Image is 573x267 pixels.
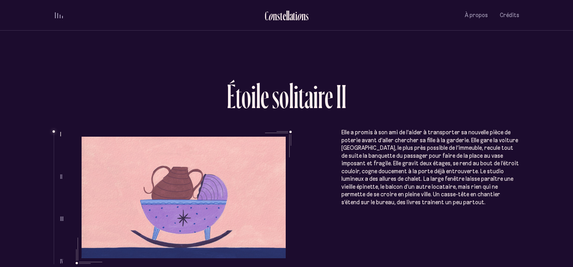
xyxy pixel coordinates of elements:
span: I [60,131,61,137]
p: Elle a promis à son ami de l’aider à transporter sa nouvelle pièce de poterie avant d’aller cherc... [341,129,519,206]
div: r [318,79,325,113]
div: t [298,79,304,113]
div: t [280,9,283,22]
div: n [302,9,306,22]
span: III [60,215,64,222]
div: s [272,79,279,113]
button: volume audio [54,11,64,19]
div: t [236,79,242,113]
div: o [242,79,251,113]
div: l [288,9,289,22]
div: É [227,79,236,113]
div: e [261,79,269,113]
div: I [336,79,341,113]
div: I [341,79,347,113]
div: e [325,79,333,113]
div: e [283,9,286,22]
div: l [286,9,288,22]
div: i [294,79,298,113]
span: IV [60,258,63,265]
div: l [256,79,261,113]
div: t [293,9,295,22]
div: i [295,9,297,22]
div: s [306,9,309,22]
button: À propos [465,6,488,25]
div: n [273,9,277,22]
span: À propos [465,12,488,19]
div: a [289,9,293,22]
span: II [60,173,62,180]
span: Crédits [500,12,519,19]
div: o [279,79,289,113]
div: o [297,9,302,22]
div: l [289,79,294,113]
div: o [268,9,273,22]
div: i [251,79,256,113]
div: s [277,9,280,22]
button: Crédits [500,6,519,25]
div: a [304,79,313,113]
div: i [313,79,318,113]
div: C [265,9,268,22]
